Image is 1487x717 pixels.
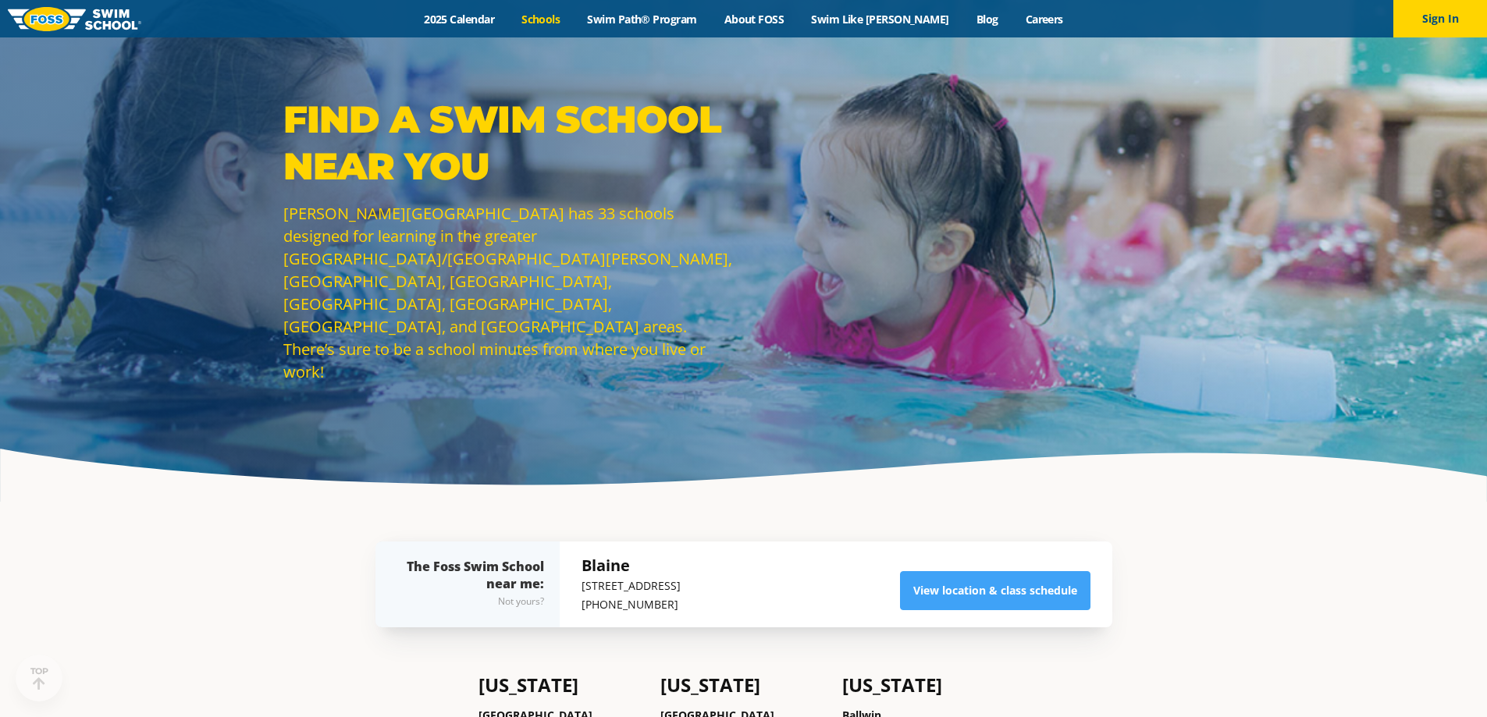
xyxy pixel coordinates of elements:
a: Swim Like [PERSON_NAME] [798,12,963,27]
a: Careers [1012,12,1076,27]
h4: [US_STATE] [660,674,827,696]
a: About FOSS [710,12,798,27]
div: The Foss Swim School near me: [407,558,544,611]
a: Swim Path® Program [574,12,710,27]
div: TOP [30,666,48,690]
a: 2025 Calendar [411,12,508,27]
img: FOSS Swim School Logo [8,7,141,31]
p: [STREET_ADDRESS] [582,577,681,595]
p: [PERSON_NAME][GEOGRAPHIC_DATA] has 33 schools designed for learning in the greater [GEOGRAPHIC_DA... [283,202,736,383]
h4: [US_STATE] [478,674,645,696]
div: Not yours? [407,592,544,611]
p: Find a Swim School Near You [283,96,736,190]
a: View location & class schedule [900,571,1090,610]
a: Schools [508,12,574,27]
a: Blog [962,12,1012,27]
h5: Blaine [582,555,681,577]
p: [PHONE_NUMBER] [582,595,681,614]
h4: [US_STATE] [842,674,1009,696]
